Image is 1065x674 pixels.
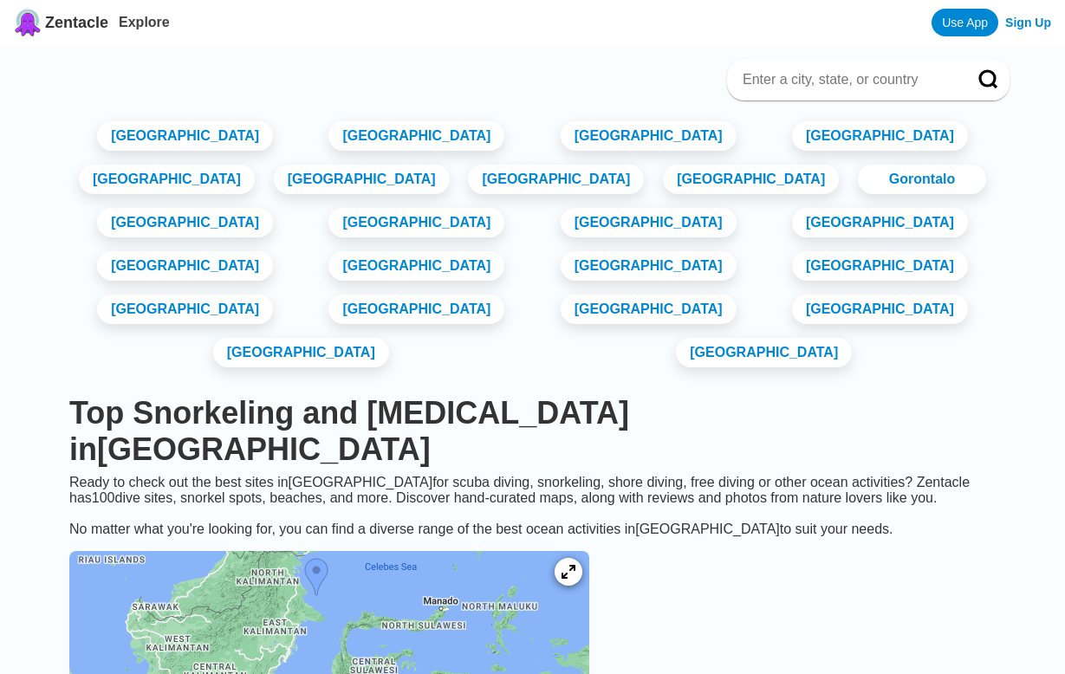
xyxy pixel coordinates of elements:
[792,208,968,237] a: [GEOGRAPHIC_DATA]
[561,295,737,324] a: [GEOGRAPHIC_DATA]
[69,395,996,468] h1: Top Snorkeling and [MEDICAL_DATA] in [GEOGRAPHIC_DATA]
[858,165,986,194] a: Gorontalo
[97,295,273,324] a: [GEOGRAPHIC_DATA]
[676,338,852,367] a: [GEOGRAPHIC_DATA]
[14,9,108,36] a: Zentacle logoZentacle
[792,251,968,281] a: [GEOGRAPHIC_DATA]
[1005,16,1051,29] a: Sign Up
[468,165,644,194] a: [GEOGRAPHIC_DATA]
[932,9,998,36] a: Use App
[119,15,170,29] a: Explore
[328,251,504,281] a: [GEOGRAPHIC_DATA]
[97,251,273,281] a: [GEOGRAPHIC_DATA]
[97,121,273,151] a: [GEOGRAPHIC_DATA]
[561,251,737,281] a: [GEOGRAPHIC_DATA]
[741,71,954,88] input: Enter a city, state, or country
[14,9,42,36] img: Zentacle logo
[792,121,968,151] a: [GEOGRAPHIC_DATA]
[663,165,839,194] a: [GEOGRAPHIC_DATA]
[561,121,737,151] a: [GEOGRAPHIC_DATA]
[79,165,255,194] a: [GEOGRAPHIC_DATA]
[792,295,968,324] a: [GEOGRAPHIC_DATA]
[97,208,273,237] a: [GEOGRAPHIC_DATA]
[274,165,450,194] a: [GEOGRAPHIC_DATA]
[328,208,504,237] a: [GEOGRAPHIC_DATA]
[561,208,737,237] a: [GEOGRAPHIC_DATA]
[213,338,389,367] a: [GEOGRAPHIC_DATA]
[328,121,504,151] a: [GEOGRAPHIC_DATA]
[55,475,1010,537] div: Ready to check out the best sites in [GEOGRAPHIC_DATA] for scuba diving, snorkeling, shore diving...
[45,14,108,32] span: Zentacle
[328,295,504,324] a: [GEOGRAPHIC_DATA]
